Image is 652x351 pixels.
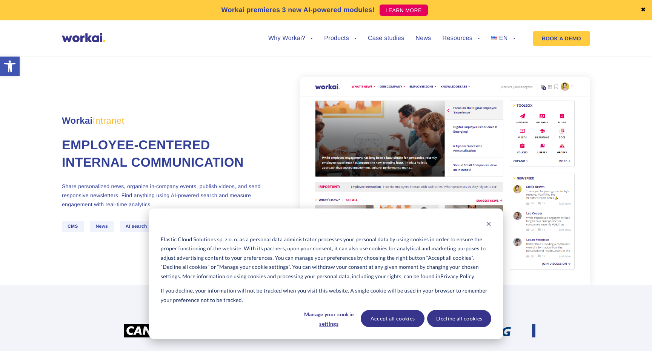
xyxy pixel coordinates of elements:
[427,310,491,327] button: Decline all cookies
[123,9,242,24] input: you@company.com
[641,7,646,13] a: ✖
[117,302,535,311] h2: More than 100 fast-growing enterprises trust Workai
[380,5,428,16] a: LEARN MORE
[62,107,124,126] span: Workai
[93,116,125,126] em: Intranet
[324,35,357,41] a: Products
[486,220,491,230] button: Dismiss cookie banner
[440,272,474,281] a: Privacy Policy
[415,35,431,41] a: News
[443,35,480,41] a: Resources
[90,221,114,232] span: News
[40,64,71,70] a: Privacy Policy
[62,137,269,172] h1: Employee-centered internal communication
[149,208,503,339] div: Cookie banner
[62,221,84,232] span: CMS
[300,310,358,327] button: Manage your cookie settings
[120,221,153,232] span: AI search
[368,35,404,41] a: Case studies
[221,5,375,15] p: Workai premieres 3 new AI-powered modules!
[268,35,313,41] a: Why Workai?
[161,235,491,281] p: Elastic Cloud Solutions sp. z o. o. as a personal data administrator processes your personal data...
[361,310,425,327] button: Accept all cookies
[161,286,491,305] p: If you decline, your information will not be tracked when you visit this website. A single cookie...
[533,31,590,46] a: BOOK A DEMO
[62,182,269,209] p: Share personalized news, organize in-company events, publish videos, and send responsive newslett...
[499,35,508,41] span: EN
